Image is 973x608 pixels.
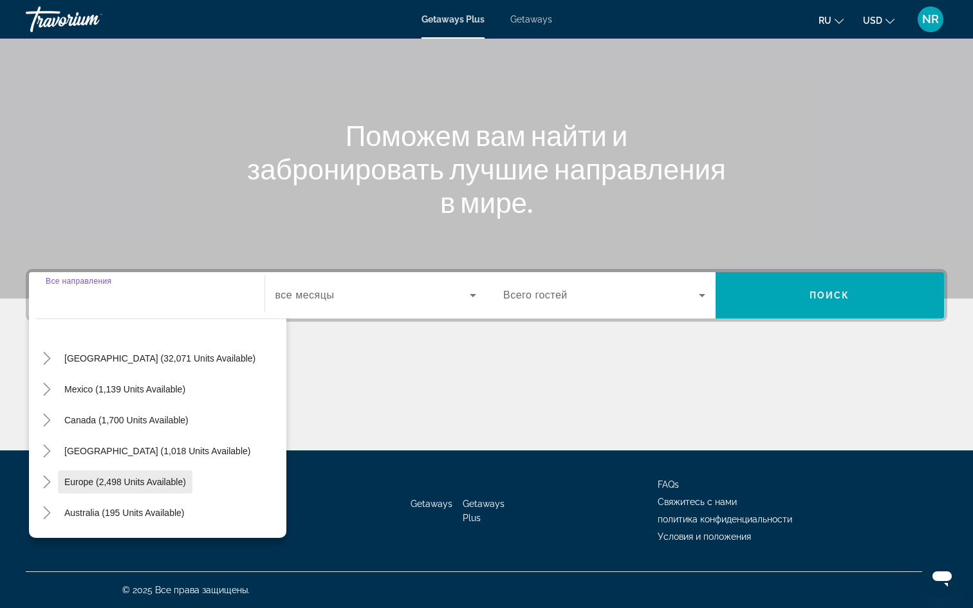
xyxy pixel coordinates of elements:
[245,118,728,219] h1: Поможем вам найти и забронировать лучшие направления в мире.
[26,3,154,36] a: Travorium
[658,479,679,490] a: FAQs
[658,497,737,507] a: Свяжитесь с нами
[58,347,262,370] button: [GEOGRAPHIC_DATA] (32,071 units available)
[658,531,751,542] a: Условия и положения
[64,384,185,394] span: Mexico (1,139 units available)
[914,6,947,33] button: User Menu
[122,585,250,595] span: © 2025 Все права защищены.
[64,415,189,425] span: Canada (1,700 units available)
[64,353,255,364] span: [GEOGRAPHIC_DATA] (32,071 units available)
[64,508,185,518] span: Australia (195 units available)
[58,501,191,524] button: Australia (195 units available)
[46,277,111,285] span: Все направления
[275,290,335,300] span: все месяцы
[819,11,844,30] button: Change language
[863,15,882,26] span: USD
[58,470,192,493] button: Europe (2,498 units available)
[64,446,250,456] span: [GEOGRAPHIC_DATA] (1,018 units available)
[58,378,192,401] button: Mexico (1,139 units available)
[463,499,505,523] a: Getaways Plus
[716,272,945,318] button: Поиск
[35,502,58,524] button: Toggle Australia (195 units available)
[58,409,195,432] button: Canada (1,700 units available)
[35,316,286,339] button: All destinations
[422,14,485,24] a: Getaways Plus
[35,347,58,370] button: Toggle United States (32,071 units available)
[510,14,552,24] a: Getaways
[658,514,792,524] a: политика конфиденциальности
[503,290,568,300] span: Всего гостей
[411,499,452,509] a: Getaways
[35,409,58,432] button: Toggle Canada (1,700 units available)
[863,11,894,30] button: Change currency
[35,440,58,463] button: Toggle Caribbean & Atlantic Islands (1,018 units available)
[64,477,186,487] span: Europe (2,498 units available)
[35,471,58,493] button: Toggle Europe (2,498 units available)
[922,557,963,598] iframe: Button to launch messaging window
[819,15,831,26] span: ru
[810,290,850,300] span: Поиск
[922,13,939,26] span: NR
[58,439,257,463] button: [GEOGRAPHIC_DATA] (1,018 units available)
[35,378,58,401] button: Toggle Mexico (1,139 units available)
[29,272,944,318] div: Search widget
